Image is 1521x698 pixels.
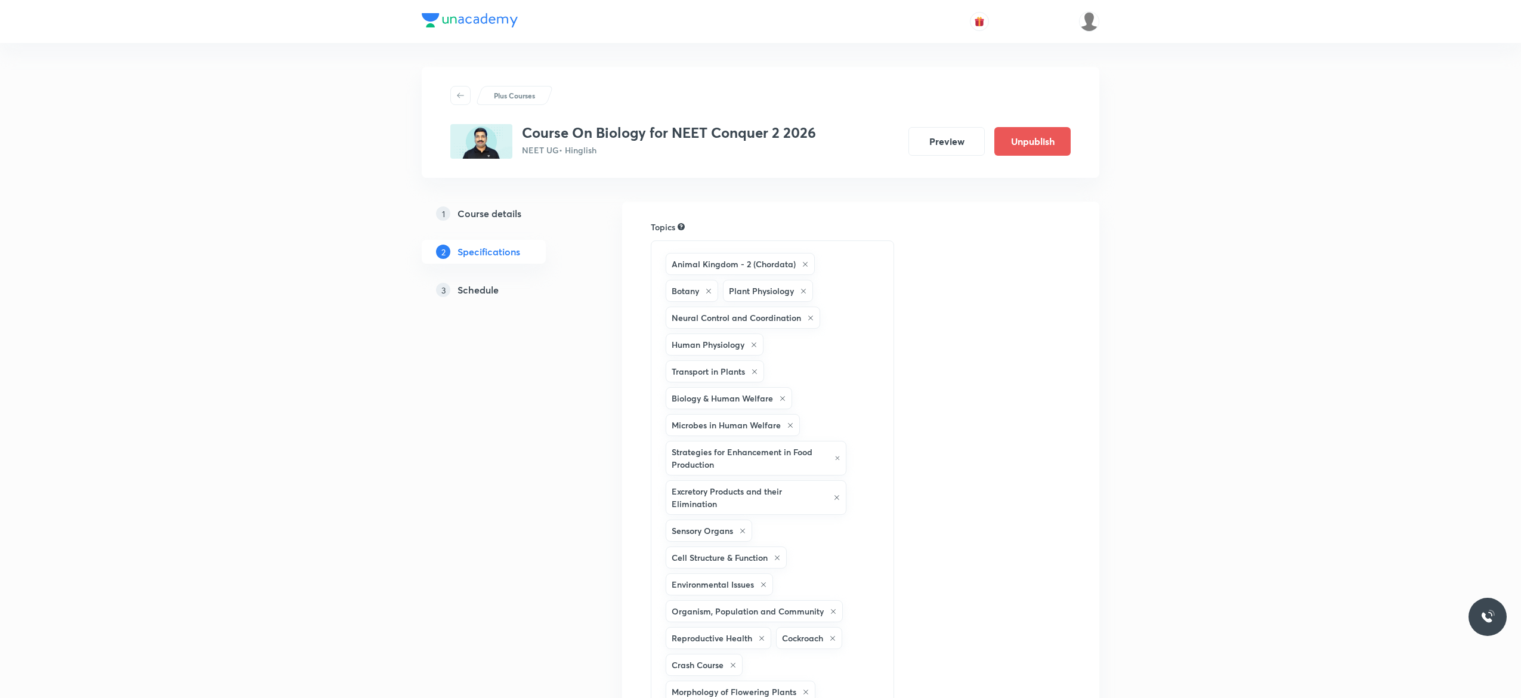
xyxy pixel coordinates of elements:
a: 1Course details [422,202,584,226]
button: Preview [908,127,985,156]
h5: Specifications [457,245,520,259]
a: 3Schedule [422,278,584,302]
img: CBED946C-B58A-4CE3-B71D-C3ACB88AF94D_plus.png [450,124,512,159]
p: 2 [436,245,450,259]
div: Search for topics [678,221,685,232]
p: NEET UG • Hinglish [522,144,816,156]
p: 3 [436,283,450,297]
h6: Morphology of Flowering Plants [672,685,796,698]
p: 1 [436,206,450,221]
button: Unpublish [994,127,1071,156]
h6: Reproductive Health [672,632,752,644]
h6: Sensory Organs [672,524,733,537]
h6: Crash Course [672,659,724,671]
h6: Botany [672,285,699,297]
h6: Neural Control and Coordination [672,311,801,324]
img: avatar [974,16,985,27]
h6: Animal Kingdom - 2 (Chordata) [672,258,796,270]
img: ttu [1480,610,1495,624]
h3: Course On Biology for NEET Conquer 2 2026 [522,124,816,141]
h5: Course details [457,206,521,221]
h6: Cell Structure & Function [672,551,768,564]
h6: Cockroach [782,632,823,644]
a: Company Logo [422,13,518,30]
h5: Schedule [457,283,499,297]
h6: Transport in Plants [672,365,745,378]
h6: Human Physiology [672,338,744,351]
img: Anuruddha Kumar [1079,11,1099,32]
h6: Environmental Issues [672,578,754,591]
img: Company Logo [422,13,518,27]
h6: Strategies for Enhancement in Food Production [672,446,828,471]
h6: Topics [651,221,675,233]
h6: Plant Physiology [729,285,794,297]
button: avatar [970,12,989,31]
h6: Biology & Human Welfare [672,392,773,404]
h6: Excretory Products and their Elimination [672,485,827,510]
h6: Organism, Population and Community [672,605,824,617]
p: Plus Courses [494,90,535,101]
h6: Microbes in Human Welfare [672,419,781,431]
